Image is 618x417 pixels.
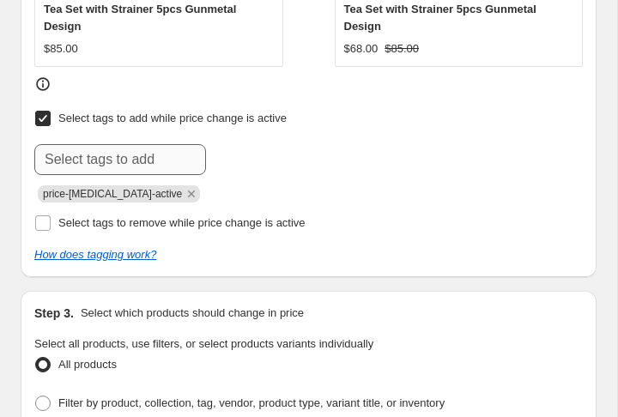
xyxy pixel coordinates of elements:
[58,216,306,229] span: Select tags to remove while price change is active
[344,40,379,57] div: $68.00
[44,3,236,33] span: Tea Set with Strainer 5pcs Gunmetal Design
[58,358,117,371] span: All products
[34,144,206,175] input: Select tags to add
[34,305,74,322] h2: Step 3.
[385,40,419,57] strike: $85.00
[81,305,304,322] p: Select which products should change in price
[34,337,373,350] span: Select all products, use filters, or select products variants individually
[43,188,182,200] span: price-change-job-active
[58,396,445,409] span: Filter by product, collection, tag, vendor, product type, variant title, or inventory
[58,112,287,124] span: Select tags to add while price change is active
[44,40,78,57] div: $85.00
[34,248,156,261] a: How does tagging work?
[184,186,199,202] button: Remove price-change-job-active
[344,3,536,33] span: Tea Set with Strainer 5pcs Gunmetal Design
